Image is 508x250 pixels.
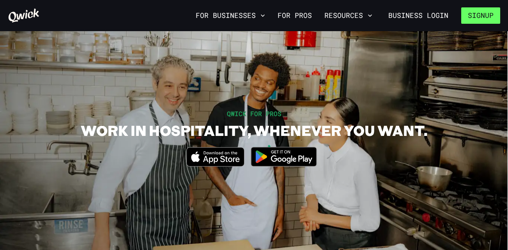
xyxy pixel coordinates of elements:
[193,9,268,22] button: For Businesses
[81,121,427,139] h1: WORK IN HOSPITALITY, WHENEVER YOU WANT.
[382,7,455,24] a: Business Login
[186,160,245,168] a: Download on the App Store
[246,142,322,171] img: Get it on Google Play
[461,7,500,24] button: Signup
[227,109,281,118] span: QWICK FOR PROS
[274,9,315,22] a: For Pros
[321,9,375,22] button: Resources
